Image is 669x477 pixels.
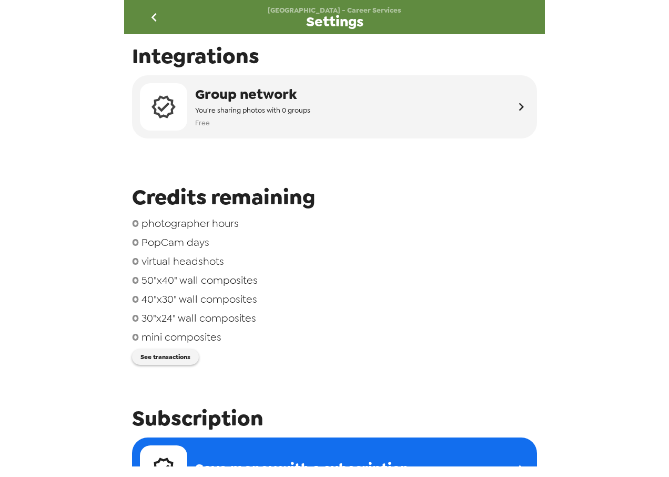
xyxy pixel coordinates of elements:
[132,216,139,230] span: 0
[132,254,139,268] span: 0
[141,330,221,344] span: mini composites
[195,85,310,104] span: Group network
[141,292,257,306] span: 40"x30" wall composites
[141,235,209,249] span: PopCam days
[141,273,258,287] span: 50"x40" wall composites
[132,273,139,287] span: 0
[141,216,239,230] span: photographer hours
[132,183,537,211] span: Credits remaining
[306,15,363,29] span: Settings
[268,6,401,15] span: [GEOGRAPHIC_DATA] - Career Services
[132,292,139,306] span: 0
[141,254,224,268] span: virtual headshots
[195,104,310,116] span: You're sharing photos with 0 groups
[132,404,537,432] span: Subscription
[132,235,139,249] span: 0
[132,42,537,70] span: Integrations
[132,349,199,365] button: See transactions
[195,117,310,129] span: Free
[141,311,256,325] span: 30"x24" wall composites
[132,330,139,344] span: 0
[132,75,537,138] button: Group networkYou're sharing photos with 0 groupsFree
[132,311,139,325] span: 0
